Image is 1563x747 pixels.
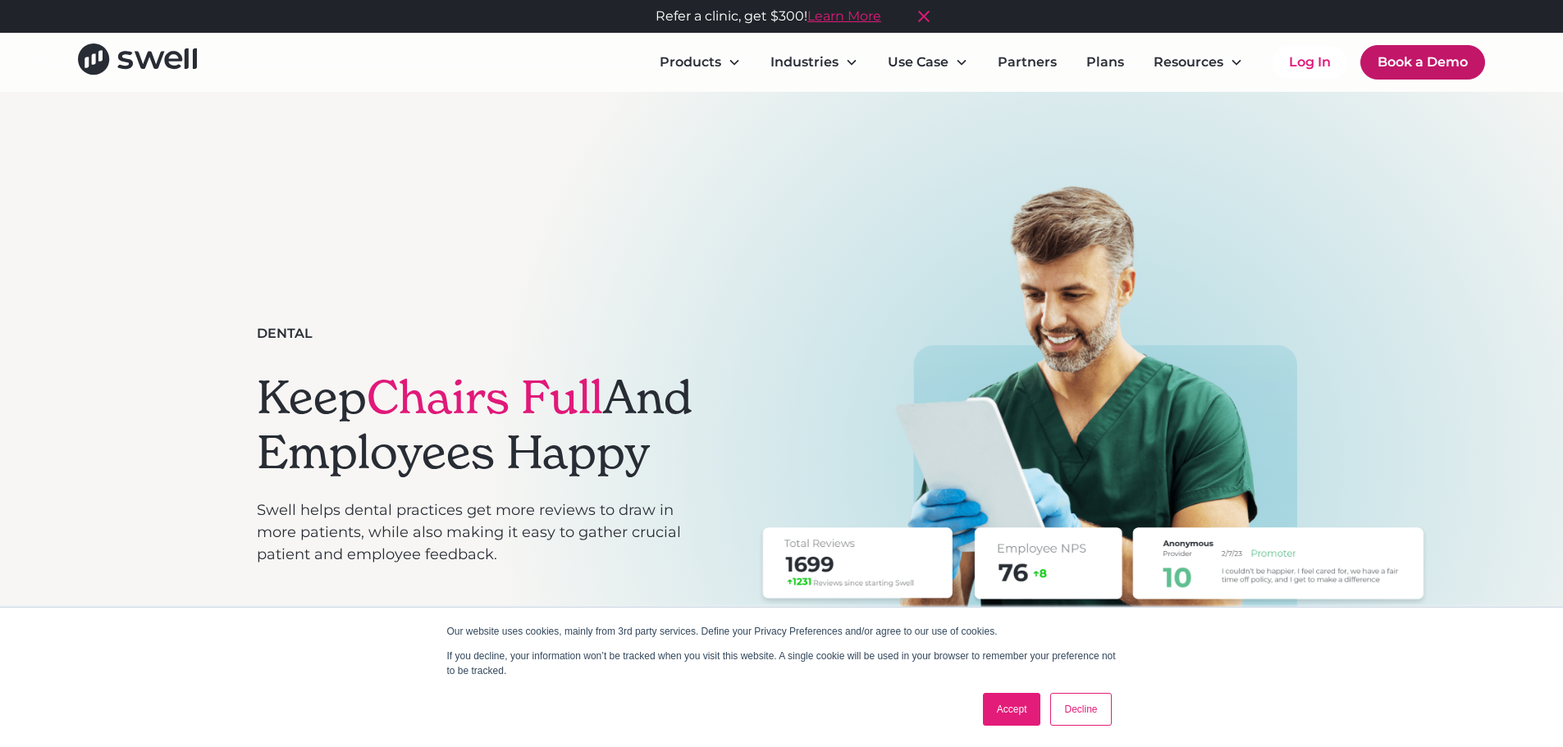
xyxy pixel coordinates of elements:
div: Industries [770,52,839,72]
span: Chairs Full [367,368,603,426]
a: Log In [1273,46,1347,79]
div: Resources [1154,52,1223,72]
img: A smiling dentist in green scrubs, looking at an iPad that shows some of the reviews that have be... [755,184,1455,733]
a: home [78,43,197,80]
div: Resources [1140,46,1256,79]
p: Swell helps dental practices get more reviews to draw in more patients, while also making it easy... [257,499,698,566]
p: If you decline, your information won’t be tracked when you visit this website. A single cookie wi... [447,649,1117,678]
div: Products [660,52,721,72]
a: Partners [985,46,1070,79]
div: Industries [757,46,871,79]
div: Refer a clinic, get $300! [656,7,881,26]
a: Decline [1050,693,1111,726]
div: Use Case [888,52,948,72]
p: Our website uses cookies, mainly from 3rd party services. Define your Privacy Preferences and/or ... [447,624,1117,639]
a: Learn More [807,7,881,26]
h1: Keep And Employees Happy [257,370,698,480]
div: Use Case [875,46,981,79]
a: Book a Demo [1360,45,1485,80]
div: Products [647,46,754,79]
a: Accept [983,693,1041,726]
div: Dental [257,324,313,344]
a: Plans [1073,46,1137,79]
